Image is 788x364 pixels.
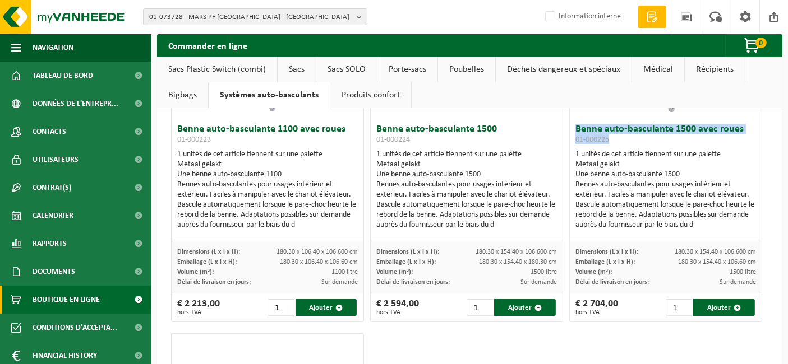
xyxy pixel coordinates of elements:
[316,57,377,82] a: Sacs SOLO
[725,34,781,57] button: 0
[685,57,745,82] a: Récipients
[177,180,358,230] div: Bennes auto-basculantes pour usages intérieur et extérieur. Faciles à manipuler avec le chariot é...
[531,269,557,276] span: 1500 litre
[177,170,358,180] div: Une benne auto-basculante 1100
[177,309,220,316] span: hors TVA
[33,118,66,146] span: Contacts
[693,299,755,316] button: Ajouter
[376,160,557,170] div: Metaal gelakt
[157,34,259,56] h2: Commander en ligne
[33,286,100,314] span: Boutique en ligne
[209,82,330,108] a: Systèmes auto-basculants
[543,8,621,25] label: Information interne
[575,136,609,144] span: 01-000225
[678,259,756,265] span: 180.30 x 154.40 x 106.60 cm
[496,57,632,82] a: Déchets dangereux et spéciaux
[33,314,117,342] span: Conditions d'accepta...
[143,8,367,25] button: 01-073728 - MARS PF [GEOGRAPHIC_DATA] - [GEOGRAPHIC_DATA]
[376,249,439,255] span: Dimensions (L x l x H):
[157,82,208,108] a: Bigbags
[33,202,73,230] span: Calendrier
[177,136,211,144] span: 01-000223
[177,124,358,147] h3: Benne auto-basculante 1100 avec roues
[730,269,756,276] span: 1500 litre
[377,57,437,82] a: Porte-sacs
[277,249,358,255] span: 180.30 x 106.40 x 106.600 cm
[479,259,557,265] span: 180.30 x 154.40 x 180.30 cm
[157,57,277,82] a: Sacs Plastic Switch (combi)
[376,180,557,230] div: Bennes auto-basculantes pour usages intérieur et extérieur. Faciles à manipuler avec le chariot é...
[575,259,635,265] span: Emballage (L x l x H):
[33,34,73,62] span: Navigation
[376,170,557,180] div: Une benne auto-basculante 1500
[632,57,684,82] a: Médical
[296,299,357,316] button: Ajouter
[33,258,75,286] span: Documents
[331,269,358,276] span: 1100 litre
[575,309,618,316] span: hors TVA
[33,174,71,202] span: Contrat(s)
[177,269,214,276] span: Volume (m³):
[575,160,756,170] div: Metaal gelakt
[575,180,756,230] div: Bennes auto-basculantes pour usages intérieur et extérieur. Faciles à manipuler avec le chariot é...
[467,299,493,316] input: 1
[476,249,557,255] span: 180.30 x 154.40 x 106.600 cm
[149,9,352,26] span: 01-073728 - MARS PF [GEOGRAPHIC_DATA] - [GEOGRAPHIC_DATA]
[575,299,618,316] div: € 2 704,00
[268,299,294,316] input: 1
[177,259,237,265] span: Emballage (L x l x H):
[33,62,93,90] span: Tableau de bord
[376,124,557,147] h3: Benne auto-basculante 1500
[177,249,240,255] span: Dimensions (L x l x H):
[376,299,419,316] div: € 2 594,00
[438,57,495,82] a: Poubelles
[575,269,612,276] span: Volume (m³):
[575,170,756,180] div: Une benne auto-basculante 1500
[33,146,79,174] span: Utilisateurs
[278,57,316,82] a: Sacs
[376,309,419,316] span: hors TVA
[575,249,638,255] span: Dimensions (L x l x H):
[280,259,358,265] span: 180.30 x 106.40 x 106.60 cm
[177,299,220,316] div: € 2 213,00
[675,249,756,255] span: 180.30 x 154.40 x 106.600 cm
[177,279,251,286] span: Délai de livraison en jours:
[376,269,413,276] span: Volume (m³):
[33,230,67,258] span: Rapports
[177,160,358,170] div: Metaal gelakt
[376,150,557,230] div: 1 unités de cet article tiennent sur une palette
[376,259,436,265] span: Emballage (L x l x H):
[321,279,358,286] span: Sur demande
[376,279,450,286] span: Délai de livraison en jours:
[720,279,756,286] span: Sur demande
[520,279,557,286] span: Sur demande
[755,38,767,48] span: 0
[330,82,411,108] a: Produits confort
[177,150,358,230] div: 1 unités de cet article tiennent sur une palette
[666,299,692,316] input: 1
[494,299,556,316] button: Ajouter
[575,124,756,147] h3: Benne auto-basculante 1500 avec roues
[575,150,756,230] div: 1 unités de cet article tiennent sur une palette
[575,279,649,286] span: Délai de livraison en jours:
[376,136,410,144] span: 01-000224
[33,90,118,118] span: Données de l'entrepr...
